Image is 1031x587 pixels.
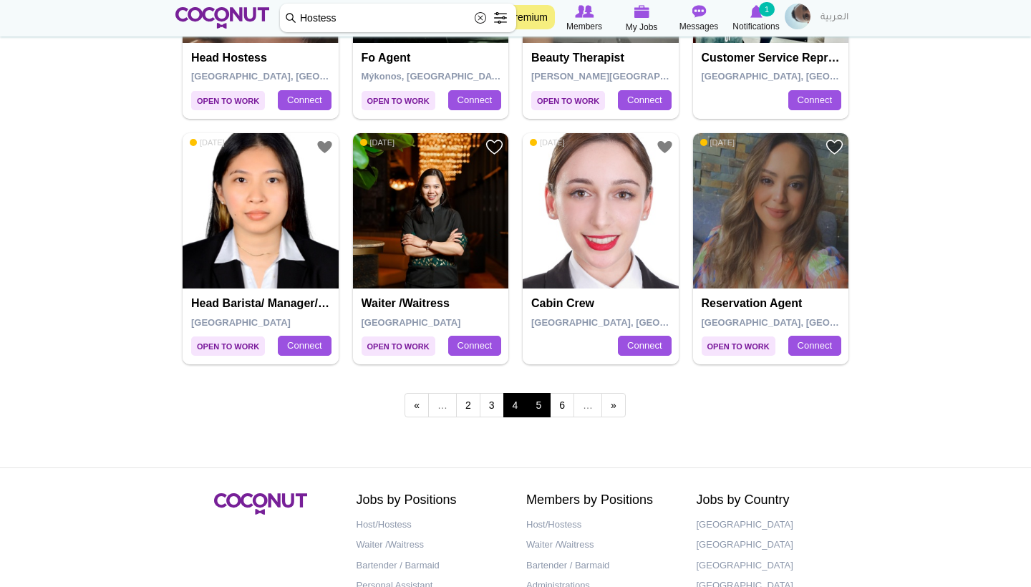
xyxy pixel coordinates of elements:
[826,138,843,156] a: Add to Favourites
[531,317,735,328] span: [GEOGRAPHIC_DATA], [GEOGRAPHIC_DATA]
[484,5,555,29] a: Go Premium
[531,71,813,82] span: [PERSON_NAME][GEOGRAPHIC_DATA], [GEOGRAPHIC_DATA]
[191,297,334,310] h4: Head Barista/ Manager/Sweets Maker
[697,493,846,508] h2: Jobs by Country
[566,19,602,34] span: Members
[362,336,435,356] span: Open to Work
[670,4,727,34] a: Messages Messages
[634,5,649,18] img: My Jobs
[702,52,844,64] h4: Customer Service Representative
[456,393,480,417] a: 2
[679,19,719,34] span: Messages
[531,297,674,310] h4: Cabin Crew
[697,515,846,535] a: [GEOGRAPHIC_DATA]
[360,137,395,147] span: [DATE]
[362,52,504,64] h4: Fo agent
[214,493,307,515] img: Coconut
[700,137,735,147] span: [DATE]
[732,19,779,34] span: Notifications
[357,515,505,535] a: Host/Hostess
[191,336,265,356] span: Open to Work
[550,393,574,417] a: 6
[405,393,429,417] a: ‹ previous
[278,336,331,356] a: Connect
[759,2,775,16] small: 1
[556,4,613,34] a: Browse Members Members
[357,493,505,508] h2: Jobs by Positions
[530,137,565,147] span: [DATE]
[750,5,763,18] img: Notifications
[526,535,675,556] a: Waiter /Waitress
[601,393,626,417] a: next ›
[278,90,331,110] a: Connect
[428,393,457,417] span: …
[362,71,506,82] span: Mýkonos, [GEOGRAPHIC_DATA]
[618,90,671,110] a: Connect
[788,90,841,110] a: Connect
[526,393,551,417] a: 5
[697,556,846,576] a: [GEOGRAPHIC_DATA]
[702,317,906,328] span: [GEOGRAPHIC_DATA], [GEOGRAPHIC_DATA]
[362,91,435,110] span: Open to Work
[503,393,528,417] span: 4
[175,7,269,29] img: Home
[526,515,675,535] a: Host/Hostess
[362,317,461,328] span: [GEOGRAPHIC_DATA]
[613,4,670,34] a: My Jobs My Jobs
[191,317,291,328] span: [GEOGRAPHIC_DATA]
[692,5,706,18] img: Messages
[357,556,505,576] a: Bartender / Barmaid
[362,297,504,310] h4: Waiter /Waitress
[191,91,265,110] span: Open to Work
[526,556,675,576] a: Bartender / Barmaid
[191,71,395,82] span: [GEOGRAPHIC_DATA], [GEOGRAPHIC_DATA]
[618,336,671,356] a: Connect
[191,52,334,64] h4: Head Hostess
[316,138,334,156] a: Add to Favourites
[357,535,505,556] a: Waiter /Waitress
[702,71,906,82] span: [GEOGRAPHIC_DATA], [GEOGRAPHIC_DATA]
[626,20,658,34] span: My Jobs
[448,336,501,356] a: Connect
[702,297,844,310] h4: Reservation Agent
[575,5,594,18] img: Browse Members
[573,393,602,417] span: …
[531,52,674,64] h4: Beauty Therapist
[448,90,501,110] a: Connect
[485,138,503,156] a: Add to Favourites
[526,493,675,508] h2: Members by Positions
[813,4,856,32] a: العربية
[697,535,846,556] a: [GEOGRAPHIC_DATA]
[656,138,674,156] a: Add to Favourites
[788,336,841,356] a: Connect
[531,91,605,110] span: Open to Work
[727,4,785,34] a: Notifications Notifications 1
[280,4,516,32] input: Search members by role or city
[480,393,504,417] a: 3
[702,336,775,356] span: Open to Work
[190,137,225,147] span: [DATE]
